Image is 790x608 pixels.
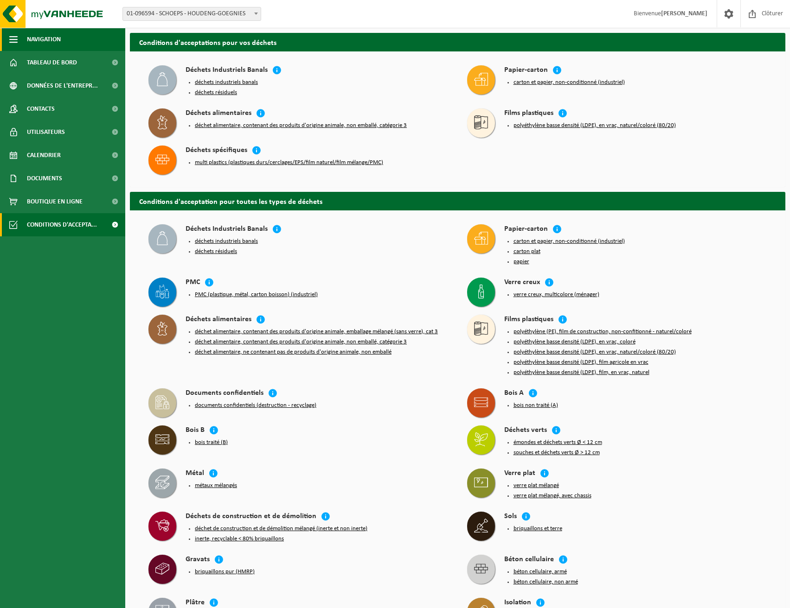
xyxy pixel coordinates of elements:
[514,525,562,532] button: briquaillons et terre
[514,439,602,446] button: émondes et déchets verts Ø < 12 cm
[504,315,553,325] h4: Films plastiques
[514,79,625,86] button: carton et papier, non-conditionné (industriel)
[195,248,237,255] button: déchets résiduels
[504,425,547,436] h4: Déchets verts
[514,482,559,489] button: verre plat mélangé
[27,74,98,97] span: Données de l'entrepr...
[504,555,554,565] h4: Béton cellulaire
[514,258,529,266] button: papier
[186,146,247,156] h4: Déchets spécifiques
[661,10,707,17] strong: [PERSON_NAME]
[514,291,599,298] button: verre creux, multicolore (ménager)
[504,469,535,479] h4: Verre plat
[514,359,649,366] button: polyéthylène basse densité (LDPE), film agricole en vrac
[195,122,407,129] button: déchet alimentaire, contenant des produits d'origine animale, non emballé, catégorie 3
[186,512,316,522] h4: Déchets de construction et de démolition
[195,568,255,576] button: briquaillons pur (HMRP)
[27,167,62,190] span: Documents
[514,328,692,336] button: polyéthylène (PE), film de construction, non-confitionné - naturel/coloré
[514,402,558,409] button: bois non traité (A)
[27,144,61,167] span: Calendrier
[130,33,785,51] h2: Conditions d'acceptations pour vos déchets
[514,122,676,129] button: polyéthylène basse densité (LDPE), en vrac, naturel/coloré (80/20)
[130,192,785,210] h2: Conditions d'acceptation pour toutes les types de déchets
[504,512,517,522] h4: Sols
[195,402,316,409] button: documents confidentiels (destruction - recyclage)
[514,492,591,500] button: verre plat mélangé, avec chassis
[27,213,97,236] span: Conditions d'accepta...
[27,97,55,120] span: Contacts
[514,338,636,346] button: polyéthylène basse densité (LDPE), en vrac, coloré
[195,348,392,356] button: déchet alimentaire, ne contenant pas de produits d'origine animale, non emballé
[504,108,553,119] h4: Films plastiques
[27,190,83,213] span: Boutique en ligne
[514,248,540,255] button: carton plat
[122,7,261,21] span: 01-096594 - SCHOEPS - HOUDENG-GOEGNIES
[195,291,318,298] button: PMC (plastique, métal, carton boisson) (industriel)
[195,238,258,245] button: déchets industriels banals
[27,28,61,51] span: Navigation
[123,7,261,20] span: 01-096594 - SCHOEPS - HOUDENG-GOEGNIES
[504,388,524,399] h4: Bois A
[504,278,540,288] h4: Verre creux
[195,328,438,336] button: déchet alimentaire, contenant des produits d'origine animale, emballage mélangé (sans verre), cat 3
[504,224,548,235] h4: Papier-carton
[195,89,237,96] button: déchets résiduels
[195,439,228,446] button: bois traité (B)
[514,369,649,376] button: polyéthylène basse densité (LDPE), film, en vrac, naturel
[186,224,268,235] h4: Déchets Industriels Banals
[186,108,251,119] h4: Déchets alimentaires
[186,388,263,399] h4: Documents confidentiels
[504,65,548,76] h4: Papier-carton
[27,51,77,74] span: Tableau de bord
[186,469,204,479] h4: Métal
[514,348,676,356] button: polyéthylène basse densité (LDPE), en vrac, naturel/coloré (80/20)
[195,535,284,543] button: inerte, recyclable < 80% briquaillons
[186,65,268,76] h4: Déchets Industriels Banals
[195,525,367,532] button: déchet de construction et de démolition mélangé (inerte et non inerte)
[186,278,200,288] h4: PMC
[27,120,65,144] span: Utilisateurs
[195,79,258,86] button: déchets industriels banals
[514,238,625,245] button: carton et papier, non-conditionné (industriel)
[195,159,383,166] button: multi plastics (plastiques durs/cerclages/EPS/film naturel/film mélange/PMC)
[514,568,567,576] button: béton cellulaire, armé
[195,338,407,346] button: déchet alimentaire, contenant des produits d'origine animale, non emballé, catégorie 3
[514,578,578,586] button: béton cellulaire, non armé
[186,315,251,325] h4: Déchets alimentaires
[186,555,210,565] h4: Gravats
[186,425,205,436] h4: Bois B
[195,482,237,489] button: métaux mélangés
[514,449,600,456] button: souches et déchets verts Ø > 12 cm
